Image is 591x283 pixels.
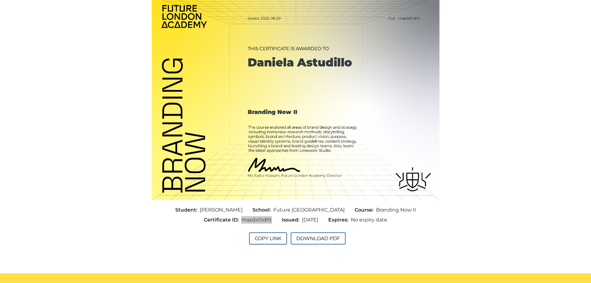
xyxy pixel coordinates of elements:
span: Course: [355,206,376,214]
span: No expiry date [351,216,387,224]
button: Copy Link [249,232,287,244]
button: Download PDF [291,232,346,244]
span: Expires: [328,216,351,224]
span: School: [253,206,273,214]
span: Issued: [282,216,302,224]
span: Future [GEOGRAPHIC_DATA] [273,206,345,214]
span: Student: [175,206,200,214]
span: masdx0idht [241,216,272,224]
span: Certificate ID: [204,216,241,224]
span: [DATE] [302,216,318,224]
span: [PERSON_NAME] [200,206,243,214]
span: Branding Now II [376,206,416,214]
